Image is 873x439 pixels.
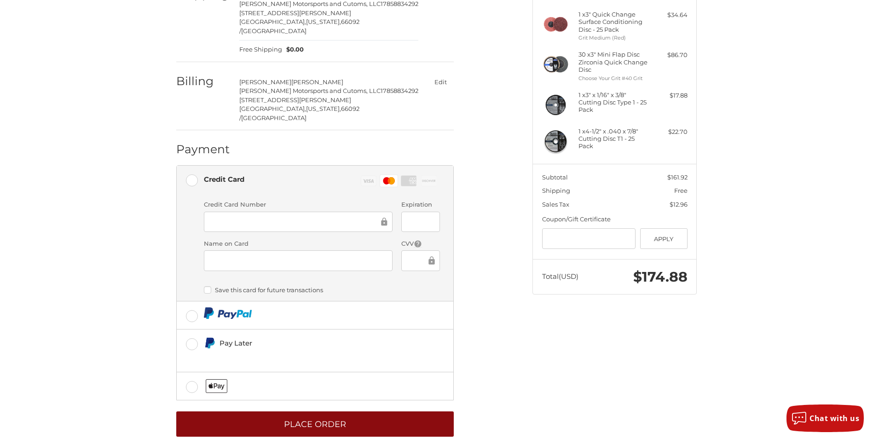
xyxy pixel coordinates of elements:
[542,215,688,224] div: Coupon/Gift Certificate
[239,9,351,17] span: [STREET_ADDRESS][PERSON_NAME]
[578,75,649,82] li: Choose Your Grit #40 Grit
[651,11,688,20] div: $34.64
[204,200,393,209] label: Credit Card Number
[204,172,244,187] div: Credit Card
[204,352,391,361] iframe: PayPal Message 1
[670,201,688,208] span: $12.96
[667,173,688,181] span: $161.92
[408,216,433,227] iframe: Secure Credit Card Frame - Expiration Date
[651,91,688,100] div: $17.88
[542,173,568,181] span: Subtotal
[651,51,688,60] div: $86.70
[809,413,859,423] span: Chat with us
[282,45,304,54] span: $0.00
[633,268,688,285] span: $174.88
[204,307,252,319] img: PayPal icon
[542,187,570,194] span: Shipping
[408,255,426,266] iframe: Secure Credit Card Frame - CVV
[578,51,649,73] h4: 30 x 3" Mini Flap Disc Zirconia Quick Change Disc
[239,45,282,54] span: Free Shipping
[578,127,649,150] h4: 1 x 4-1/2" x .040 x 7/8" Cutting Disc T1 - 25 Pack
[542,228,636,249] input: Gift Certificate or Coupon Code
[578,34,649,42] li: Grit Medium (Red)
[306,105,341,112] span: [US_STATE],
[239,18,306,25] span: [GEOGRAPHIC_DATA],
[640,228,688,249] button: Apply
[239,78,291,86] span: [PERSON_NAME]
[220,335,390,351] div: Pay Later
[578,91,649,114] h4: 1 x 3" x 1/16" x 3/8" Cutting Disc Type 1 - 25 Pack
[241,114,306,121] span: [GEOGRAPHIC_DATA]
[651,127,688,137] div: $22.70
[381,87,418,94] span: 17858834292
[210,255,386,266] iframe: Secure Credit Card Frame - Cardholder Name
[206,379,227,393] img: Applepay icon
[239,87,381,94] span: [PERSON_NAME] Motorsports and Cutoms, LLC
[427,75,454,89] button: Edit
[578,11,649,33] h4: 1 x 3" Quick Change Surface Conditioning Disc - 25 Pack
[306,18,341,25] span: [US_STATE],
[401,200,439,209] label: Expiration
[401,239,439,248] label: CVV
[291,78,343,86] span: [PERSON_NAME]
[542,201,569,208] span: Sales Tax
[204,239,393,248] label: Name on Card
[241,27,306,35] span: [GEOGRAPHIC_DATA]
[542,272,578,281] span: Total (USD)
[176,142,230,156] h2: Payment
[204,286,440,294] label: Save this card for future transactions
[239,105,306,112] span: [GEOGRAPHIC_DATA],
[674,187,688,194] span: Free
[176,74,230,88] h2: Billing
[204,337,215,349] img: Pay Later icon
[239,18,359,35] span: 66092 /
[786,404,864,432] button: Chat with us
[210,216,379,227] iframe: Secure Credit Card Frame - Credit Card Number
[239,105,359,121] span: 66092 /
[176,411,454,437] button: Place Order
[239,96,351,104] span: [STREET_ADDRESS][PERSON_NAME]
